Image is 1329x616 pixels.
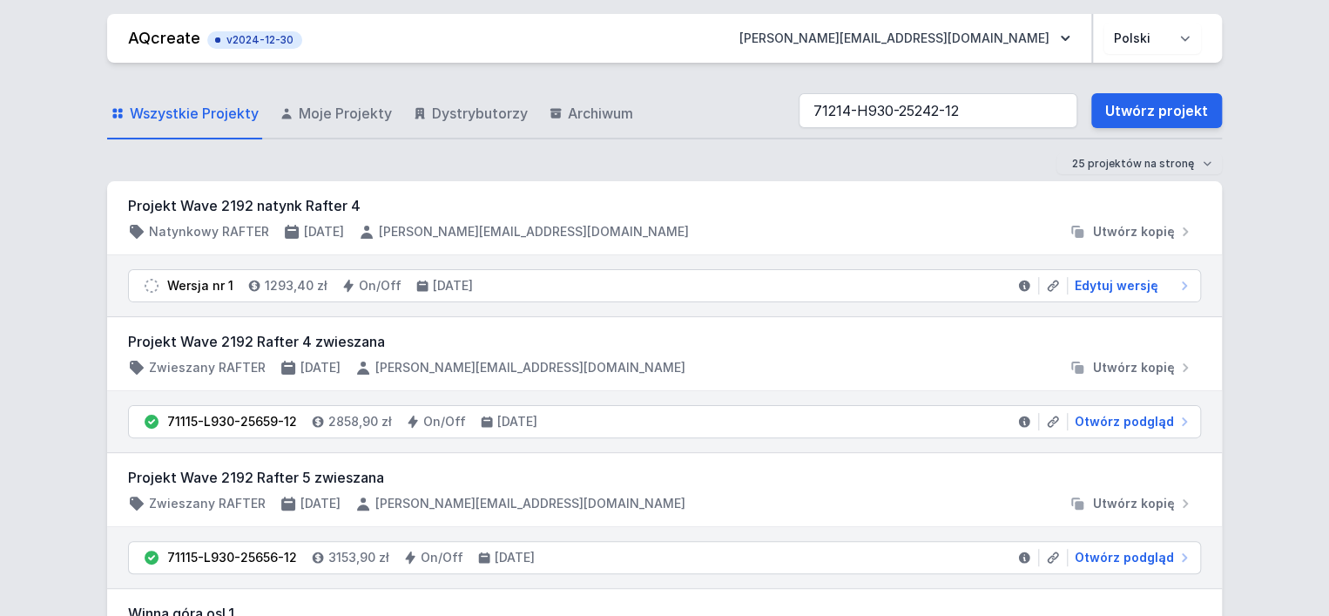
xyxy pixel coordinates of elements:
span: Utwórz kopię [1093,223,1175,240]
select: Wybierz język [1103,23,1201,54]
h4: On/Off [359,277,401,294]
h4: Natynkowy RAFTER [149,223,269,240]
h3: Projekt Wave 2192 natynk Rafter 4 [128,195,1201,216]
h4: 2858,90 zł [328,413,392,430]
button: Utwórz kopię [1062,359,1201,376]
a: Wszystkie Projekty [107,89,262,139]
div: 71115-L930-25656-12 [167,549,297,566]
span: Dystrybutorzy [432,103,528,124]
h4: [DATE] [300,359,341,376]
span: Utwórz kopię [1093,359,1175,376]
a: Utwórz projekt [1091,93,1222,128]
span: Edytuj wersję [1075,277,1158,294]
a: Archiwum [545,89,637,139]
span: Otwórz podgląd [1075,413,1174,430]
h4: On/Off [423,413,466,430]
a: Otwórz podgląd [1068,413,1193,430]
h4: [DATE] [495,549,535,566]
img: draft.svg [143,277,160,294]
span: Moje Projekty [299,103,392,124]
h4: [PERSON_NAME][EMAIL_ADDRESS][DOMAIN_NAME] [375,359,685,376]
h4: Zwieszany RAFTER [149,495,266,512]
h4: [DATE] [304,223,344,240]
h4: Zwieszany RAFTER [149,359,266,376]
h4: [DATE] [497,413,537,430]
a: Otwórz podgląd [1068,549,1193,566]
button: Utwórz kopię [1062,223,1201,240]
span: Wszystkie Projekty [130,103,259,124]
a: AQcreate [128,29,200,47]
span: Otwórz podgląd [1075,549,1174,566]
h3: Projekt Wave 2192 Rafter 5 zwieszana [128,467,1201,488]
h3: Projekt Wave 2192 Rafter 4 zwieszana [128,331,1201,352]
input: Szukaj wśród projektów i wersji... [799,93,1077,128]
button: [PERSON_NAME][EMAIL_ADDRESS][DOMAIN_NAME] [725,23,1084,54]
a: Moje Projekty [276,89,395,139]
h4: [DATE] [433,277,473,294]
h4: [DATE] [300,495,341,512]
a: Dystrybutorzy [409,89,531,139]
h4: [PERSON_NAME][EMAIL_ADDRESS][DOMAIN_NAME] [375,495,685,512]
div: Wersja nr 1 [167,277,233,294]
button: Utwórz kopię [1062,495,1201,512]
button: v2024-12-30 [207,28,302,49]
span: v2024-12-30 [216,33,293,47]
div: 71115-L930-25659-12 [167,413,297,430]
h4: 3153,90 zł [328,549,389,566]
span: Archiwum [568,103,633,124]
h4: 1293,40 zł [265,277,327,294]
h4: On/Off [421,549,463,566]
h4: [PERSON_NAME][EMAIL_ADDRESS][DOMAIN_NAME] [379,223,689,240]
span: Utwórz kopię [1093,495,1175,512]
a: Edytuj wersję [1068,277,1193,294]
